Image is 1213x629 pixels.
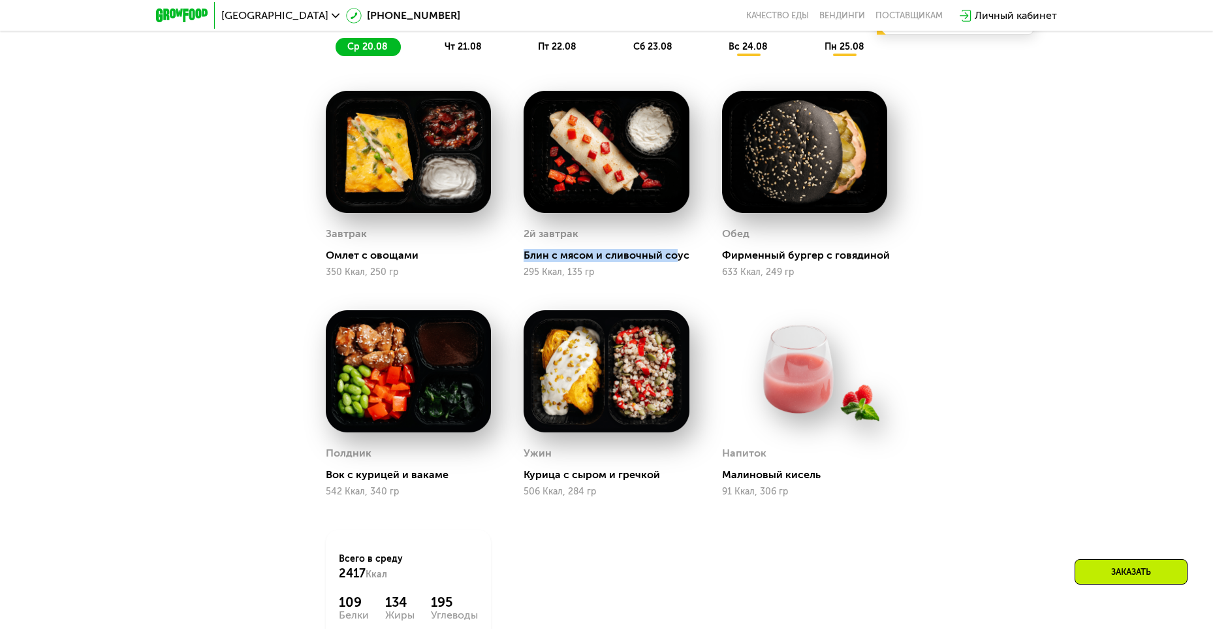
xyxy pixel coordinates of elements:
div: 91 Ккал, 306 гр [722,487,887,497]
div: Курица с сыром и гречкой [524,468,699,481]
div: Жиры [385,610,415,621]
div: Напиток [722,444,766,463]
div: Заказать [1075,559,1188,585]
div: Личный кабинет [975,8,1057,24]
a: Качество еды [746,10,809,21]
div: Углеводы [431,610,478,621]
div: 542 Ккал, 340 гр [326,487,491,497]
div: Полдник [326,444,371,463]
span: ср 20.08 [347,41,388,52]
div: 195 [431,594,478,610]
div: 2й завтрак [524,224,578,244]
div: Обед [722,224,749,244]
span: 2417 [339,566,366,581]
span: [GEOGRAPHIC_DATA] [221,10,328,21]
div: Белки [339,610,369,621]
span: чт 21.08 [445,41,482,52]
div: 506 Ккал, 284 гр [524,487,689,497]
a: Вендинги [819,10,865,21]
div: Всего в среду [339,553,478,581]
div: 350 Ккал, 250 гр [326,267,491,278]
a: [PHONE_NUMBER] [346,8,460,24]
div: Ужин [524,444,552,463]
span: вс 24.08 [729,41,768,52]
div: 295 Ккал, 135 гр [524,267,689,278]
div: Омлет с овощами [326,249,501,262]
div: 134 [385,594,415,610]
div: Блин с мясом и сливочный соус [524,249,699,262]
div: 109 [339,594,369,610]
div: Вок с курицей и вакаме [326,468,501,481]
div: Фирменный бургер с говядиной [722,249,898,262]
span: пт 22.08 [538,41,576,52]
div: Завтрак [326,224,367,244]
div: 633 Ккал, 249 гр [722,267,887,278]
div: Малиновый кисель [722,468,898,481]
span: пн 25.08 [825,41,864,52]
span: Ккал [366,569,387,580]
div: поставщикам [875,10,943,21]
span: сб 23.08 [633,41,672,52]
